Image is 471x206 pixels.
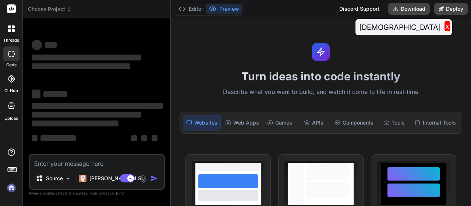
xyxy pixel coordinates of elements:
p: Source [46,175,63,182]
div: Discord Support [335,3,384,15]
img: Claude 4 Sonnet [79,175,86,182]
span: ‌ [32,103,163,109]
label: GitHub [4,88,18,94]
button: Deploy [434,3,468,15]
span: ‌ [40,135,76,141]
label: code [6,62,17,68]
p: Always double-check its answers. Your in Bind [29,190,165,197]
span: ‌ [32,90,40,98]
span: Choose Project [28,6,72,13]
div: Games [263,115,296,130]
span: privacy [99,191,112,195]
label: threads [3,37,19,43]
label: Upload [4,115,18,122]
img: signin [5,182,18,194]
div: Internal Tools [412,115,459,130]
div: Tools [378,115,410,130]
span: ‌ [43,91,67,97]
span: ‌ [32,55,141,60]
div: [DEMOGRAPHIC_DATA] [355,18,453,36]
span: ‌ [32,135,38,141]
span: ‌ [32,121,118,126]
span: ‌ [152,135,157,141]
div: APIs [297,115,330,130]
h1: Turn ideas into code instantly [175,70,467,83]
div: Components [332,115,376,130]
p: [PERSON_NAME] 4 S.. [89,175,144,182]
div: Websites [183,115,221,130]
span: ‌ [45,42,57,48]
button: x [445,21,450,31]
span: ‌ [141,135,147,141]
img: icon [150,175,158,182]
img: Pick Models [65,175,71,182]
span: ‌ [131,135,137,141]
button: Preview [206,4,242,14]
button: Download [388,3,430,15]
span: ‌ [32,63,130,69]
span: ‌ [32,112,141,118]
span: ‌ [32,40,42,50]
p: Describe what you want to build, and watch it come to life in real-time [175,87,467,97]
img: attachment [139,174,148,183]
button: Editor [176,4,206,14]
div: Web Apps [222,115,262,130]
